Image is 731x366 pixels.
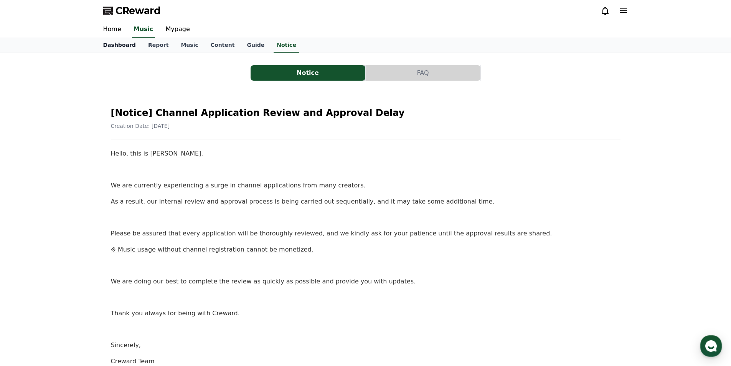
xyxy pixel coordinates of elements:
button: FAQ [366,65,480,81]
p: As a result, our internal review and approval process is being carried out sequentially, and it m... [111,197,620,207]
h2: [Notice] Channel Application Review and Approval Delay [111,107,620,119]
a: Dashboard [97,38,142,53]
a: Guide [241,38,271,53]
a: Music [132,22,155,38]
a: Notice [274,38,299,53]
a: Settings [99,243,147,263]
u: ※ Music usage without channel registration cannot be monetized. [111,246,314,253]
p: We are doing our best to complete the review as quickly as possible and provide you with updates. [111,277,620,287]
span: Creation Date: [DATE] [111,123,170,129]
a: CReward [103,5,161,17]
a: Content [205,38,241,53]
p: Sincerely, [111,340,620,350]
span: Home [20,255,33,261]
a: Home [97,22,127,38]
p: Hello, this is [PERSON_NAME]. [111,149,620,159]
span: Settings [114,255,132,261]
p: Thank you always for being with Creward. [111,308,620,318]
a: FAQ [366,65,481,81]
a: Report [142,38,175,53]
a: Messages [51,243,99,263]
button: Notice [251,65,365,81]
a: Music [175,38,204,53]
span: CReward [116,5,161,17]
a: Mypage [160,22,196,38]
span: Messages [64,255,86,262]
p: We are currently experiencing a surge in channel applications from many creators. [111,181,620,190]
a: Notice [251,65,366,81]
a: Home [2,243,51,263]
p: Please be assured that every application will be thoroughly reviewed, and we kindly ask for your ... [111,229,620,238]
